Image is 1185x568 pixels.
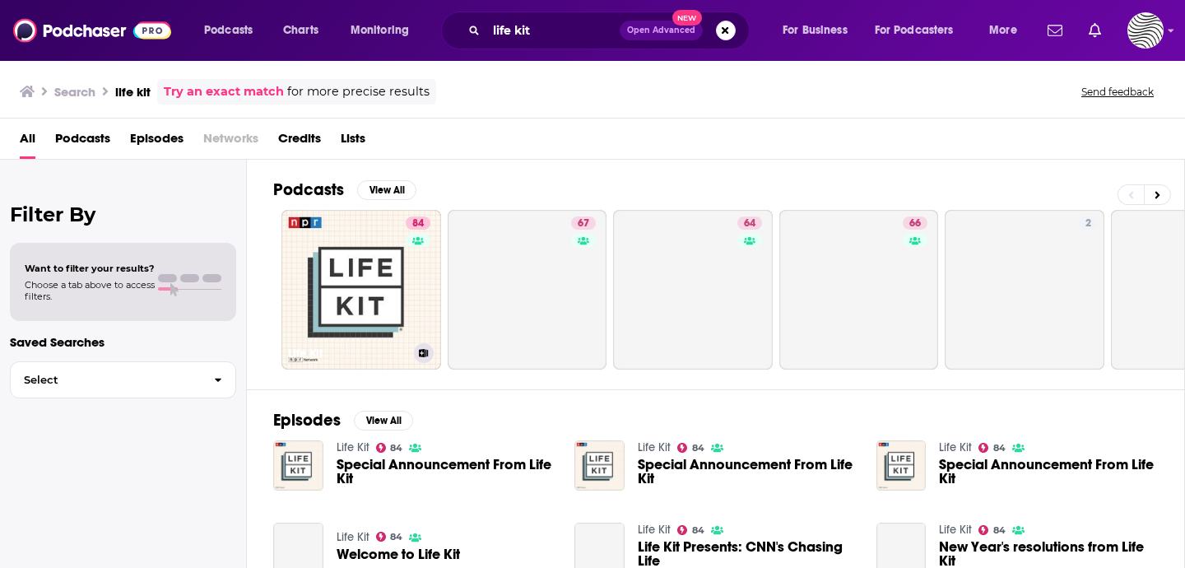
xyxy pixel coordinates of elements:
[115,84,151,100] h3: life kit
[783,19,848,42] span: For Business
[357,180,416,200] button: View All
[272,17,328,44] a: Charts
[779,210,939,370] a: 66
[1085,216,1091,232] span: 2
[337,458,555,486] a: Special Announcement From Life Kit
[10,203,236,226] h2: Filter By
[939,540,1158,568] a: New Year's resolutions from Life Kit
[638,523,671,537] a: Life Kit
[337,547,460,561] a: Welcome to Life Kit
[406,216,430,230] a: 84
[978,525,1006,535] a: 84
[283,19,318,42] span: Charts
[876,440,927,491] img: Special Announcement From Life Kit
[10,361,236,398] button: Select
[864,17,978,44] button: open menu
[993,527,1006,534] span: 84
[13,15,171,46] img: Podchaser - Follow, Share and Rate Podcasts
[692,527,704,534] span: 84
[25,279,155,302] span: Choose a tab above to access filters.
[1127,12,1164,49] img: User Profile
[486,17,620,44] input: Search podcasts, credits, & more...
[875,19,954,42] span: For Podcasters
[771,17,868,44] button: open menu
[376,532,403,542] a: 84
[571,216,596,230] a: 67
[903,216,927,230] a: 66
[273,440,323,491] img: Special Announcement From Life Kit
[993,445,1006,452] span: 84
[457,12,765,49] div: Search podcasts, credits, & more...
[11,375,201,385] span: Select
[130,125,184,159] a: Episodes
[351,19,409,42] span: Monitoring
[273,179,416,200] a: PodcastsView All
[1041,16,1069,44] a: Show notifications dropdown
[281,210,441,370] a: 84Life Kit
[1127,12,1164,49] span: Logged in as OriginalStrategies
[1076,85,1159,99] button: Send feedback
[638,440,671,454] a: Life Kit
[20,125,35,159] a: All
[638,540,857,568] a: Life Kit Presents: CNN's Chasing Life
[287,82,430,101] span: for more precise results
[390,533,402,541] span: 84
[744,216,755,232] span: 64
[939,458,1158,486] a: Special Announcement From Life Kit
[638,458,857,486] a: Special Announcement From Life Kit
[978,17,1038,44] button: open menu
[613,210,773,370] a: 64
[193,17,274,44] button: open menu
[677,443,704,453] a: 84
[376,443,403,453] a: 84
[278,125,321,159] a: Credits
[25,263,155,274] span: Want to filter your results?
[354,411,413,431] button: View All
[692,445,704,452] span: 84
[390,445,402,452] span: 84
[620,21,703,40] button: Open AdvancedNew
[677,525,704,535] a: 84
[627,26,695,35] span: Open Advanced
[939,523,972,537] a: Life Kit
[412,216,424,232] span: 84
[1079,216,1098,230] a: 2
[939,440,972,454] a: Life Kit
[10,334,236,350] p: Saved Searches
[578,216,589,232] span: 67
[337,440,369,454] a: Life Kit
[204,19,253,42] span: Podcasts
[339,17,430,44] button: open menu
[989,19,1017,42] span: More
[978,443,1006,453] a: 84
[337,530,369,544] a: Life Kit
[273,179,344,200] h2: Podcasts
[273,410,413,431] a: EpisodesView All
[1082,16,1108,44] a: Show notifications dropdown
[55,125,110,159] a: Podcasts
[737,216,762,230] a: 64
[1127,12,1164,49] button: Show profile menu
[672,10,702,26] span: New
[574,440,625,491] img: Special Announcement From Life Kit
[273,410,341,431] h2: Episodes
[945,210,1104,370] a: 2
[54,84,95,100] h3: Search
[341,125,365,159] a: Lists
[203,125,258,159] span: Networks
[164,82,284,101] a: Try an exact match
